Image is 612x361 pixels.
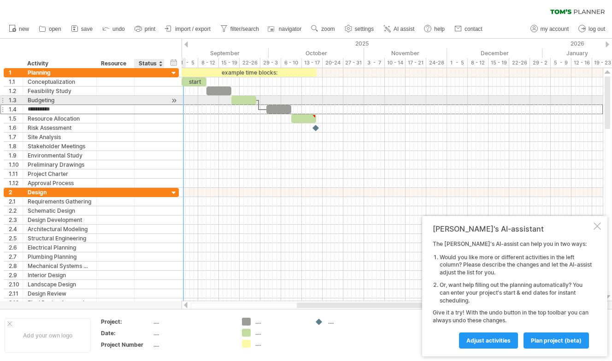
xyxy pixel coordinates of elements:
[28,142,92,151] div: Stakeholder Meetings
[101,318,152,326] div: Project:
[163,23,213,35] a: import / export
[28,262,92,270] div: Mechanical Systems Design
[266,23,304,35] a: navigator
[27,59,91,68] div: Activity
[381,23,417,35] a: AI assist
[177,48,269,58] div: September 2025
[9,206,23,215] div: 2.2
[433,240,592,348] div: The [PERSON_NAME]'s AI-assist can help you in two ways: Give it a try! With the undo button in th...
[170,96,178,105] div: scroll to activity
[28,289,92,298] div: Design Review
[9,271,23,279] div: 2.9
[28,77,92,86] div: Conceptualization
[9,225,23,233] div: 2.4
[551,58,571,68] div: 5 - 9
[240,58,260,68] div: 22-26
[571,58,592,68] div: 12 - 16
[385,58,406,68] div: 10 - 14
[28,234,92,243] div: Structural Engineering
[488,58,509,68] div: 15 - 19
[9,105,23,114] div: 1.4
[28,151,92,160] div: Environmental Study
[342,23,377,35] a: settings
[139,59,159,68] div: Status
[509,58,530,68] div: 22-26
[426,58,447,68] div: 24-28
[440,281,592,304] li: Or, want help filling out the planning automatically? You can enter your project's start & end da...
[434,26,445,32] span: help
[321,26,335,32] span: zoom
[355,26,374,32] span: settings
[145,26,155,32] span: print
[9,96,23,105] div: 1.3
[394,26,414,32] span: AI assist
[112,26,125,32] span: undo
[255,329,306,337] div: ....
[28,215,92,224] div: Design Development
[153,341,231,349] div: ....
[433,224,592,233] div: [PERSON_NAME]'s AI-assistant
[219,58,240,68] div: 15 - 19
[177,58,198,68] div: 1 - 5
[81,26,93,32] span: save
[182,68,317,77] div: example time blocks:
[302,58,323,68] div: 13 - 17
[101,59,129,68] div: Resource
[28,225,92,233] div: Architectural Modeling
[447,58,468,68] div: 1 - 5
[28,252,92,261] div: Plumbing Planning
[9,215,23,224] div: 2.3
[100,23,128,35] a: undo
[28,188,92,197] div: Design
[255,318,306,326] div: ....
[28,96,92,105] div: Budgeting
[230,26,259,32] span: filter/search
[9,68,23,77] div: 1
[9,123,23,132] div: 1.6
[530,58,551,68] div: 29 - 2
[576,23,608,35] a: log out
[524,332,589,349] a: plan project (beta)
[9,151,23,160] div: 1.9
[9,77,23,86] div: 1.1
[9,243,23,252] div: 2.6
[19,26,29,32] span: new
[9,262,23,270] div: 2.8
[541,26,569,32] span: my account
[28,298,92,307] div: Final Design Approval
[69,23,95,35] a: save
[28,243,92,252] div: Electrical Planning
[465,26,483,32] span: contact
[466,337,511,344] span: Adjust activities
[309,23,337,35] a: zoom
[28,123,92,132] div: Risk Assessment
[364,48,447,58] div: November 2025
[9,252,23,261] div: 2.7
[36,23,64,35] a: open
[49,26,61,32] span: open
[406,58,426,68] div: 17 - 21
[175,26,211,32] span: import / export
[9,179,23,187] div: 1.12
[101,329,152,337] div: Date:
[28,87,92,95] div: Feasibility Study
[28,206,92,215] div: Schematic Design
[528,23,571,35] a: my account
[9,188,23,197] div: 2
[28,271,92,279] div: Interior Design
[9,234,23,243] div: 2.5
[28,160,92,169] div: Preliminary Drawings
[9,289,23,298] div: 2.11
[6,23,32,35] a: new
[101,341,152,349] div: Project Number
[9,160,23,169] div: 1.10
[28,197,92,206] div: Requirements Gathering
[28,114,92,123] div: Resource Allocation
[5,318,91,353] div: Add your own logo
[440,254,592,277] li: Would you like more or different activities in the left column? Please describe the changes and l...
[9,280,23,289] div: 2.10
[182,77,206,86] div: start
[328,318,378,326] div: ....
[218,23,262,35] a: filter/search
[364,58,385,68] div: 3 - 7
